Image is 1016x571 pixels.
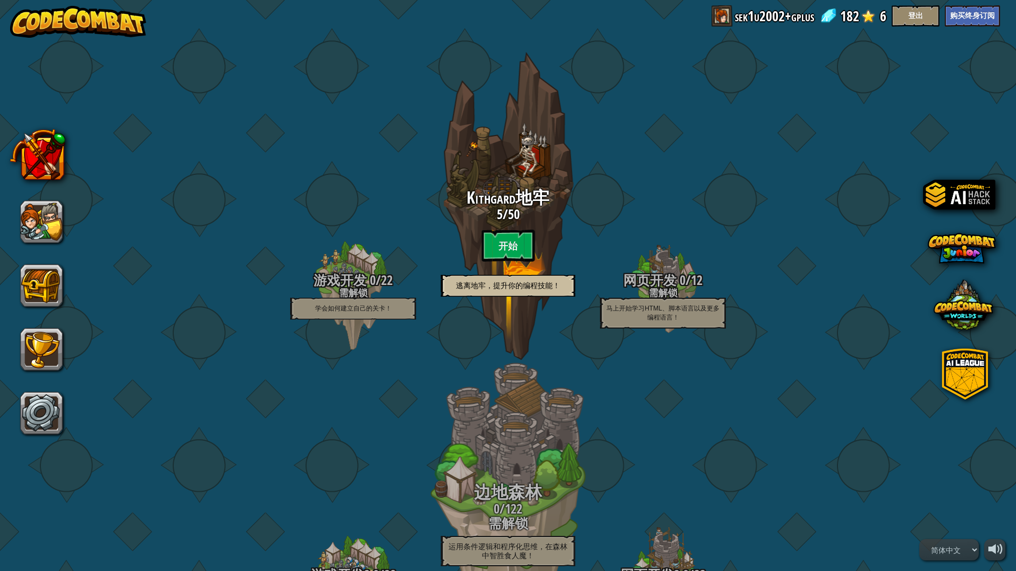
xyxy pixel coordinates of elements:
h3: / [269,273,437,288]
img: CodeCombat - Learn how to code by playing a game [10,6,146,38]
button: 登出 [892,5,939,27]
span: 游戏开发 [314,271,367,289]
h3: / [424,207,592,222]
div: play.locked_campaign_dungeon [424,37,592,374]
span: 22 [381,271,393,289]
h3: 需解锁 [424,516,592,531]
h3: / [424,502,592,516]
a: sek1u2002+gplus [735,5,814,27]
h4: 需解锁 [269,288,437,298]
span: Kithgard地牢 [467,186,549,209]
span: 0 [494,500,499,518]
span: 5 [497,205,503,223]
span: 0 [676,271,685,289]
span: 12 [691,271,702,289]
span: 6 [880,5,886,27]
select: Languages [919,539,979,560]
h3: / [579,273,747,288]
span: 马上开始学习HTML、脚本语言以及更多编程语言！ [606,305,719,321]
h4: 需解锁 [579,288,747,298]
span: 50 [508,205,520,223]
btn: 开始 [481,230,535,262]
button: 音量调节 [984,539,1005,560]
span: 网页开发 [623,271,676,289]
span: 182 [840,5,859,27]
span: 122 [505,500,522,518]
button: 购买终身订阅 [945,5,1000,27]
span: 运用条件逻辑和程序化思维，在森林中智胜食人魔！ [448,542,568,560]
span: 0 [367,271,376,289]
span: 逃离地牢，提升你的编程技能！ [456,281,560,290]
span: 边地森林 [474,481,542,503]
span: 学会如何建立自己的关卡！ [315,305,392,312]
